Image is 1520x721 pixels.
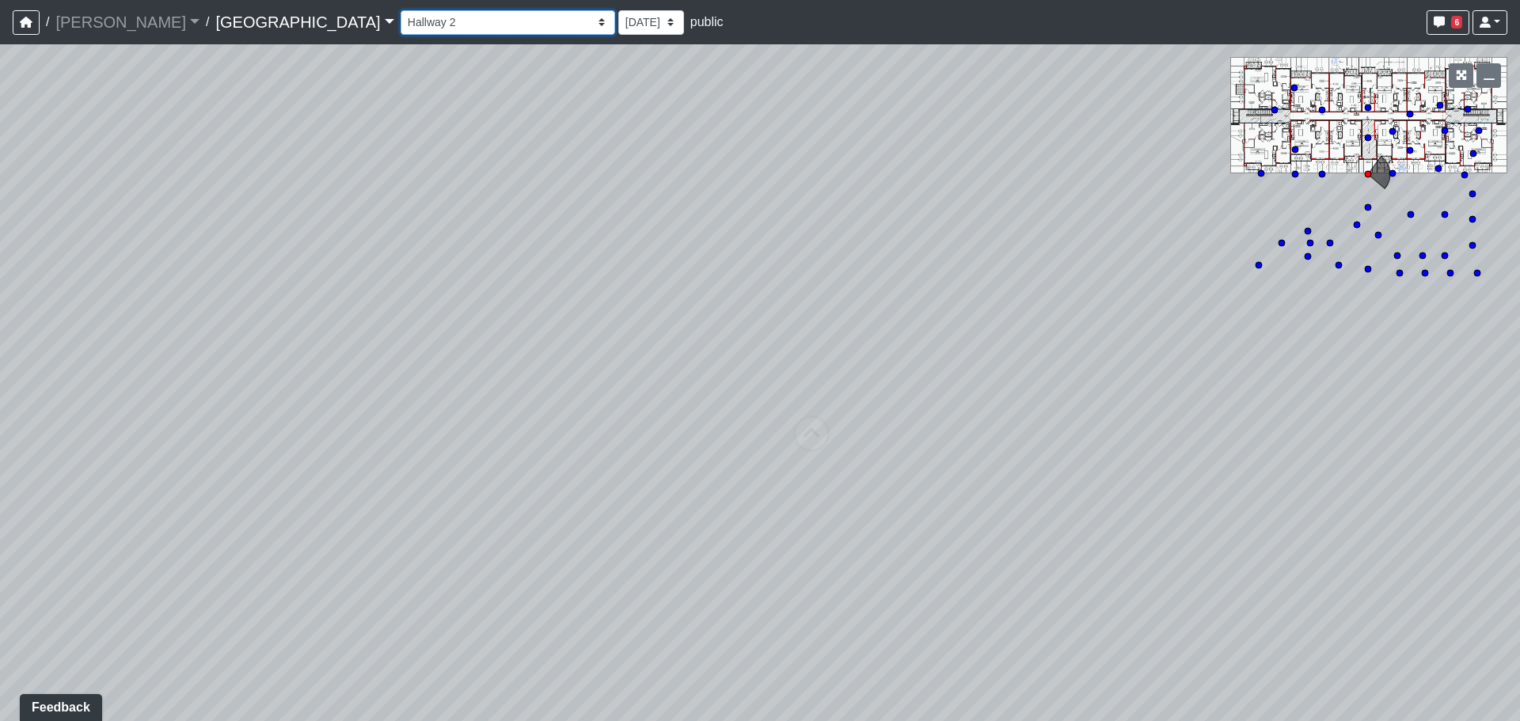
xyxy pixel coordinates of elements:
[199,6,215,38] span: /
[1451,16,1462,28] span: 6
[1427,10,1469,35] button: 6
[40,6,55,38] span: /
[215,6,393,38] a: [GEOGRAPHIC_DATA]
[55,6,199,38] a: [PERSON_NAME]
[12,689,105,721] iframe: Ybug feedback widget
[690,15,724,28] span: public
